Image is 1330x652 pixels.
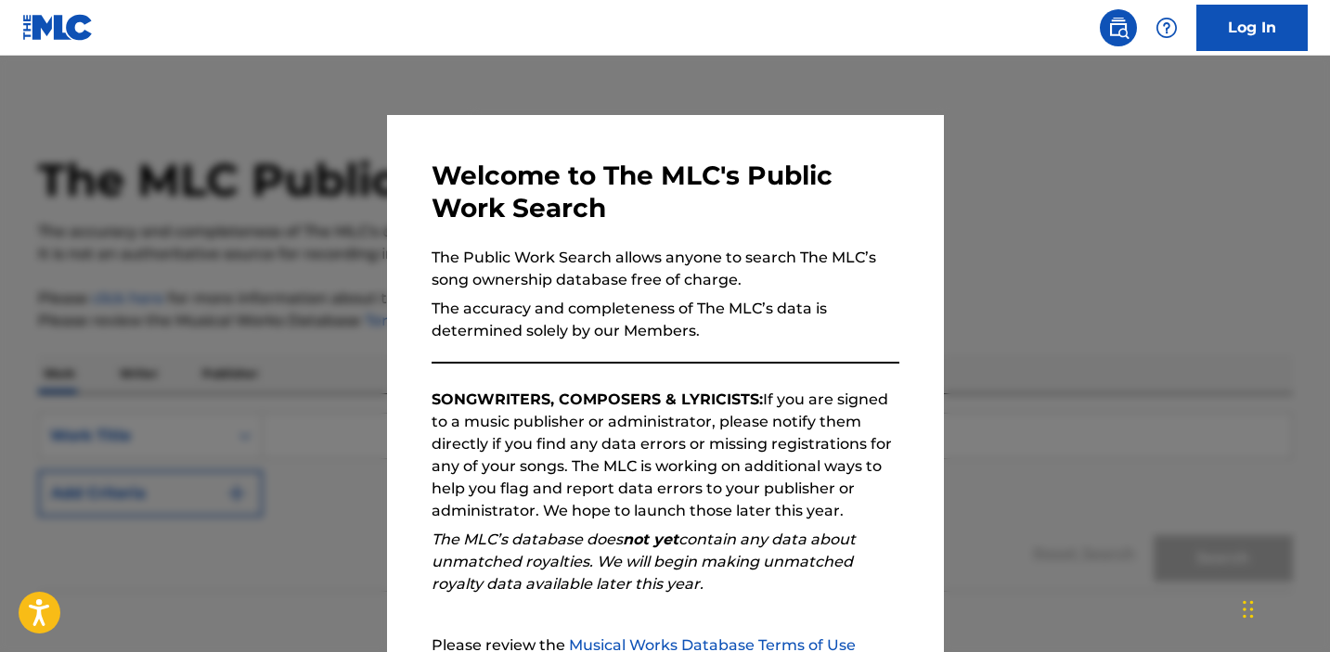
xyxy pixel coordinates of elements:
strong: not yet [623,531,678,548]
img: search [1107,17,1130,39]
div: Drag [1243,582,1254,637]
p: If you are signed to a music publisher or administrator, please notify them directly if you find ... [432,389,899,522]
h3: Welcome to The MLC's Public Work Search [432,160,899,224]
em: The MLC’s database does contain any data about unmatched royalties. We will begin making unmatche... [432,531,856,593]
img: help [1156,17,1178,39]
img: MLC Logo [22,14,94,41]
a: Log In [1196,5,1308,51]
div: Help [1148,9,1185,46]
p: The Public Work Search allows anyone to search The MLC’s song ownership database free of charge. [432,247,899,291]
a: Public Search [1100,9,1137,46]
strong: SONGWRITERS, COMPOSERS & LYRICISTS: [432,390,763,408]
iframe: Chat Widget [1237,563,1330,652]
p: The accuracy and completeness of The MLC’s data is determined solely by our Members. [432,298,899,342]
